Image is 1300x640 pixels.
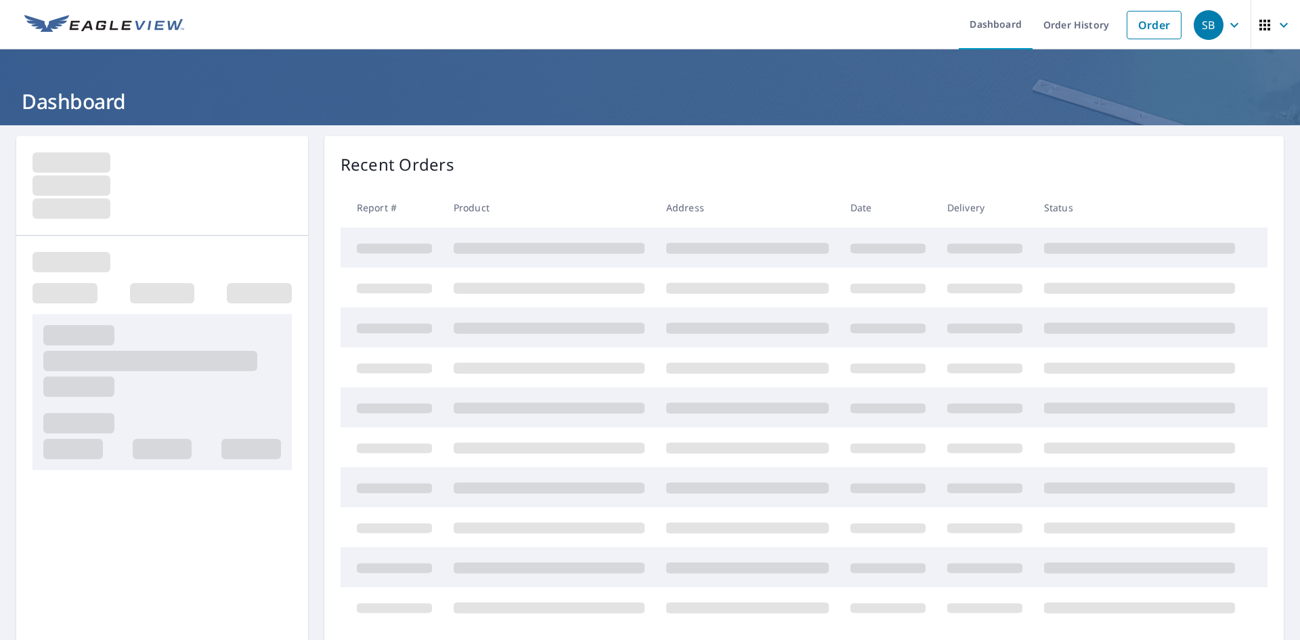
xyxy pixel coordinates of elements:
th: Status [1033,188,1246,228]
th: Date [840,188,936,228]
th: Report # [341,188,443,228]
h1: Dashboard [16,87,1284,115]
img: EV Logo [24,15,184,35]
th: Delivery [936,188,1033,228]
div: SB [1194,10,1223,40]
th: Address [655,188,840,228]
p: Recent Orders [341,152,454,177]
a: Order [1127,11,1182,39]
th: Product [443,188,655,228]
